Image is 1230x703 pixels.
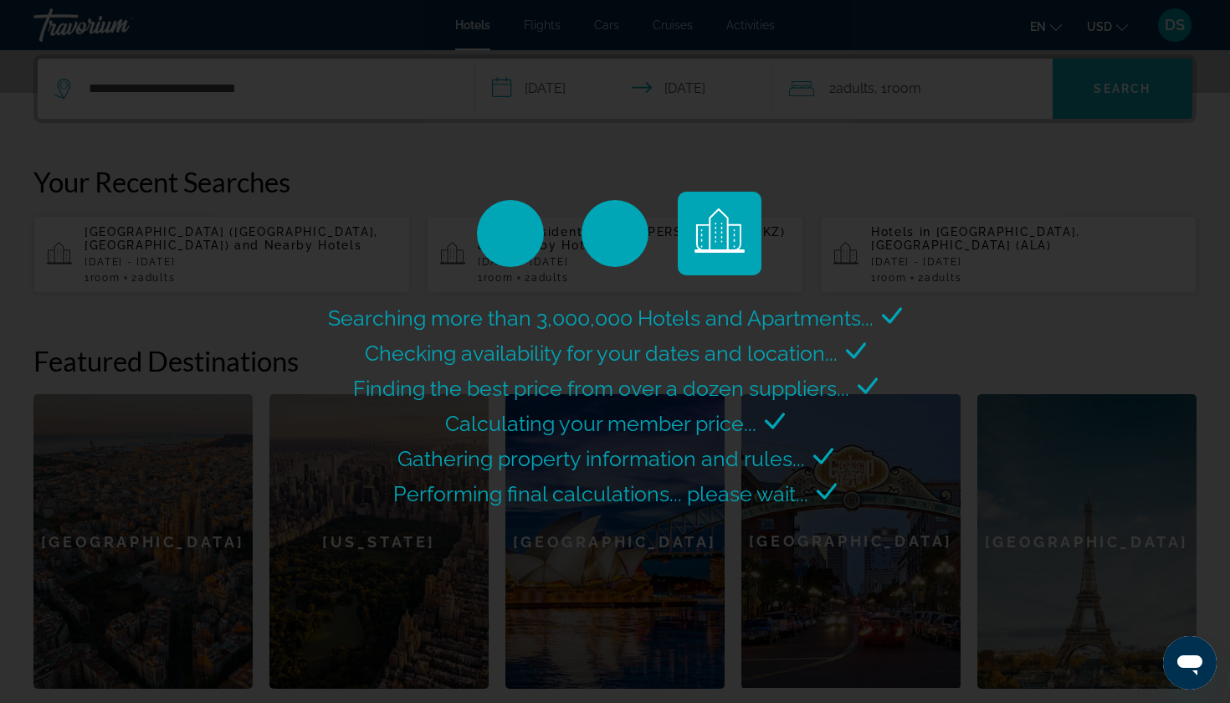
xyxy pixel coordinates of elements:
iframe: Кнопка запуска окна обмена сообщениями [1163,636,1217,690]
span: Gathering property information and rules... [397,446,805,471]
span: Searching more than 3,000,000 Hotels and Apartments... [328,305,874,331]
span: Checking availability for your dates and location... [365,341,838,366]
span: Calculating your member price... [445,411,756,436]
span: Performing final calculations... please wait... [393,481,808,506]
span: Finding the best price from over a dozen suppliers... [353,376,849,401]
